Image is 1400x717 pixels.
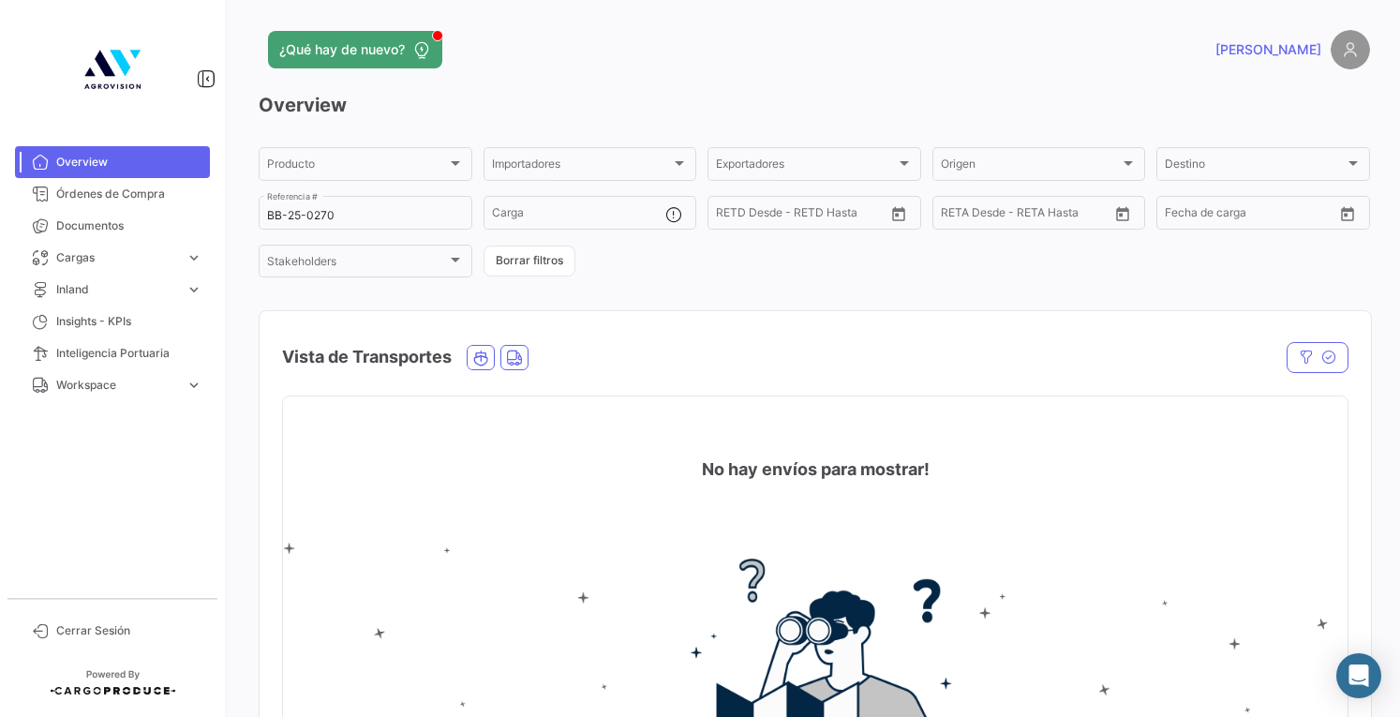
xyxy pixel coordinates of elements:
button: Borrar filtros [484,246,575,276]
a: Insights - KPIs [15,306,210,337]
button: Open calendar [1333,200,1362,228]
div: Abrir Intercom Messenger [1336,653,1381,698]
span: expand_more [186,377,202,394]
a: Inteligencia Portuaria [15,337,210,369]
img: 4b7f8542-3a82-4138-a362-aafd166d3a59.jpg [66,22,159,116]
h4: Vista de Transportes [282,344,452,370]
span: Exportadores [716,160,896,173]
span: Órdenes de Compra [56,186,202,202]
button: Open calendar [1109,200,1137,228]
a: Overview [15,146,210,178]
span: Cerrar Sesión [56,622,202,639]
img: placeholder-user.png [1331,30,1370,69]
span: Workspace [56,377,178,394]
input: Hasta [763,209,843,222]
span: Documentos [56,217,202,234]
input: Desde [716,209,750,222]
button: Open calendar [885,200,913,228]
input: Hasta [988,209,1068,222]
button: Ocean [468,346,494,369]
span: Cargas [56,249,178,266]
h4: No hay envíos para mostrar! [702,456,930,483]
span: Inteligencia Portuaria [56,345,202,362]
input: Desde [1165,209,1199,222]
span: Stakeholders [267,258,447,271]
span: Producto [267,160,447,173]
h3: Overview [259,92,1370,118]
a: Documentos [15,210,210,242]
span: expand_more [186,249,202,266]
span: Inland [56,281,178,298]
span: Destino [1165,160,1345,173]
span: [PERSON_NAME] [1215,40,1321,59]
span: ¿Qué hay de nuevo? [279,40,405,59]
a: Órdenes de Compra [15,178,210,210]
span: Insights - KPIs [56,313,202,330]
span: Importadores [492,160,672,173]
span: expand_more [186,281,202,298]
input: Hasta [1212,209,1292,222]
span: Origen [941,160,1121,173]
button: ¿Qué hay de nuevo? [268,31,442,68]
button: Land [501,346,528,369]
input: Desde [941,209,975,222]
span: Overview [56,154,202,171]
